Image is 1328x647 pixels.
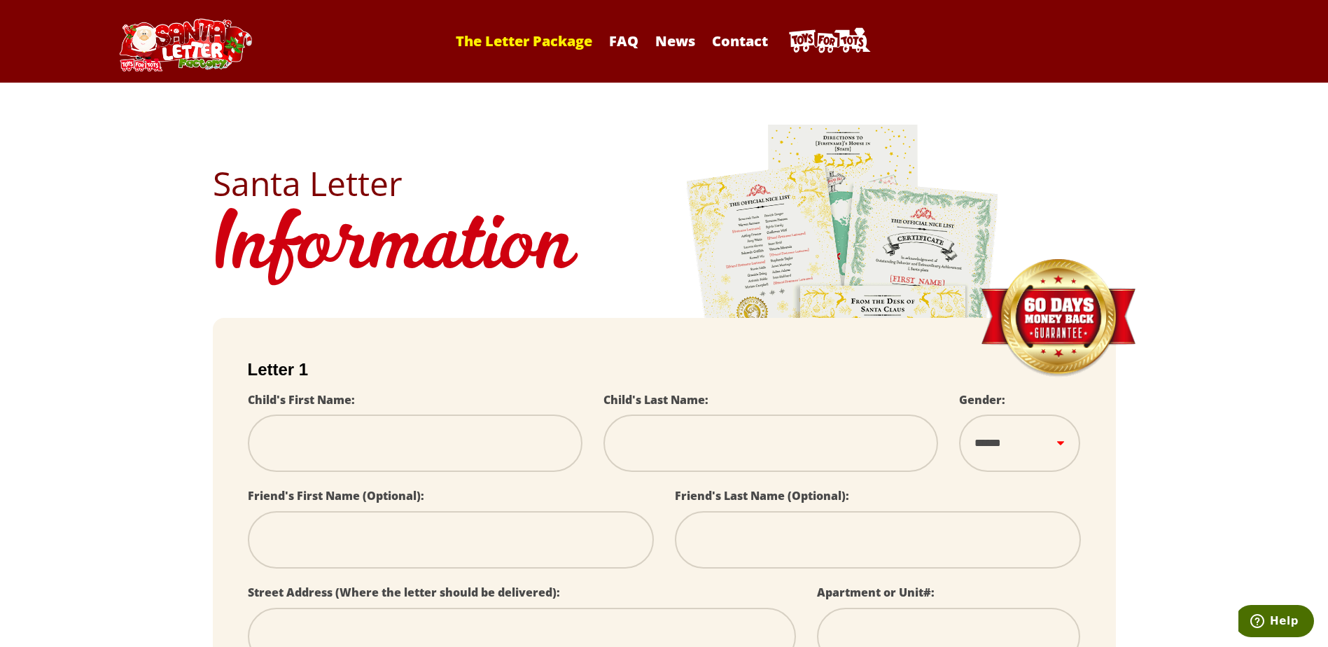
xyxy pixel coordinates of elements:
label: Apartment or Unit#: [817,585,935,600]
a: News [648,32,702,50]
a: The Letter Package [449,32,599,50]
a: FAQ [602,32,645,50]
img: letters.png [685,123,1000,514]
img: Santa Letter Logo [115,18,255,71]
a: Contact [705,32,775,50]
label: Friend's First Name (Optional): [248,488,424,503]
label: Gender: [959,392,1005,408]
img: Money Back Guarantee [979,258,1137,378]
label: Friend's Last Name (Optional): [675,488,849,503]
label: Street Address (Where the letter should be delivered): [248,585,560,600]
h2: Letter 1 [248,360,1081,380]
iframe: Opens a widget where you can find more information [1238,605,1314,640]
label: Child's First Name: [248,392,355,408]
h1: Information [213,200,1116,297]
label: Child's Last Name: [603,392,708,408]
h2: Santa Letter [213,167,1116,200]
